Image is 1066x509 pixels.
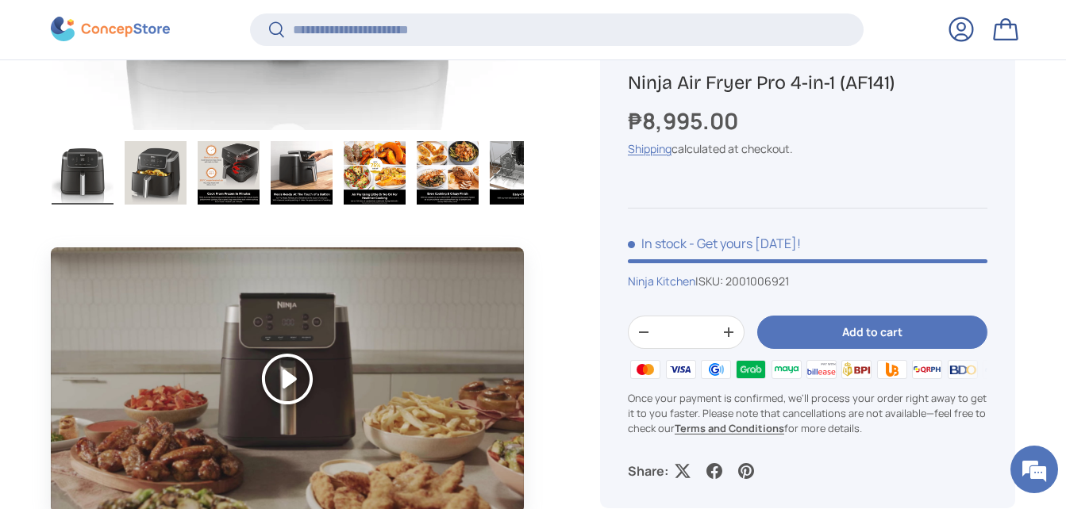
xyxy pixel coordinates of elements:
img: ubp [875,358,910,381]
img: billease [804,358,839,381]
a: Ninja Kitchen [628,274,695,289]
img: Ninja Air Fryer Pro 4-in-1 (AF141) [490,141,552,205]
h1: Ninja Air Fryer Pro 4-in-1 (AF141) [628,71,987,95]
img: metrobank [980,358,1015,381]
img: maya [768,358,803,381]
button: Add to cart [757,316,987,350]
a: Terms and Conditions [675,422,784,436]
p: - Get yours [DATE]! [689,235,801,253]
img: grabpay [733,358,768,381]
p: Share: [628,462,668,481]
img: bdo [945,358,979,381]
span: In stock [628,235,687,253]
strong: ₱8,995.00 [628,106,742,136]
img: Ninja Air Fryer Pro 4-in-1 (AF141) [198,141,260,205]
img: Ninja Air Fryer Pro 4-in-1 (AF141) [417,141,479,205]
span: | [695,274,789,289]
img: https://concepstore.ph/products/ninja-air-fryer-pro-4-in-1-af141 [125,141,187,205]
a: Shipping [628,142,672,157]
img: ConcepStore [51,17,170,42]
img: qrph [910,358,945,381]
img: visa [663,358,698,381]
img: https://concepstore.ph/products/ninja-air-fryer-pro-4-in-1-af141 [52,141,114,205]
img: Ninja Air Fryer Pro 4-in-1 (AF141) [271,141,333,205]
div: calculated at checkout. [628,141,987,158]
span: 2001006921 [725,274,789,289]
img: bpi [839,358,874,381]
img: master [628,358,663,381]
img: gcash [698,358,733,381]
span: SKU: [698,274,723,289]
img: Ninja Air Fryer Pro 4-in-1 (AF141) [344,141,406,205]
p: Once your payment is confirmed, we'll process your order right away to get it to you faster. Plea... [628,391,987,437]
